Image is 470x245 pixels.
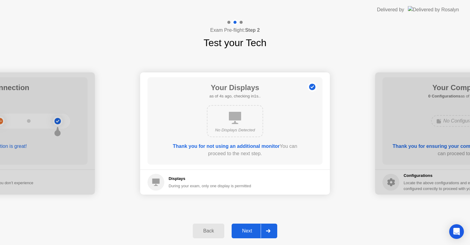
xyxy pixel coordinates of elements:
b: Step 2 [245,27,260,33]
h1: Test your Tech [203,35,267,50]
div: Back [195,228,222,234]
h5: as of 4s ago, checking in1s.. [209,93,260,99]
img: Delivered by Rosalyn [408,6,459,13]
button: Back [193,224,224,238]
div: No Displays Detected [212,127,258,133]
div: Next [233,228,261,234]
div: During your exam, only one display is permitted [169,183,251,189]
h5: Displays [169,176,251,182]
div: You can proceed to the next step. [165,143,305,157]
b: Thank you for not using an additional monitor [173,144,280,149]
div: Open Intercom Messenger [449,224,464,239]
button: Next [232,224,277,238]
div: Delivered by [377,6,404,13]
h4: Exam Pre-flight: [210,27,260,34]
h1: Your Displays [209,82,260,93]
